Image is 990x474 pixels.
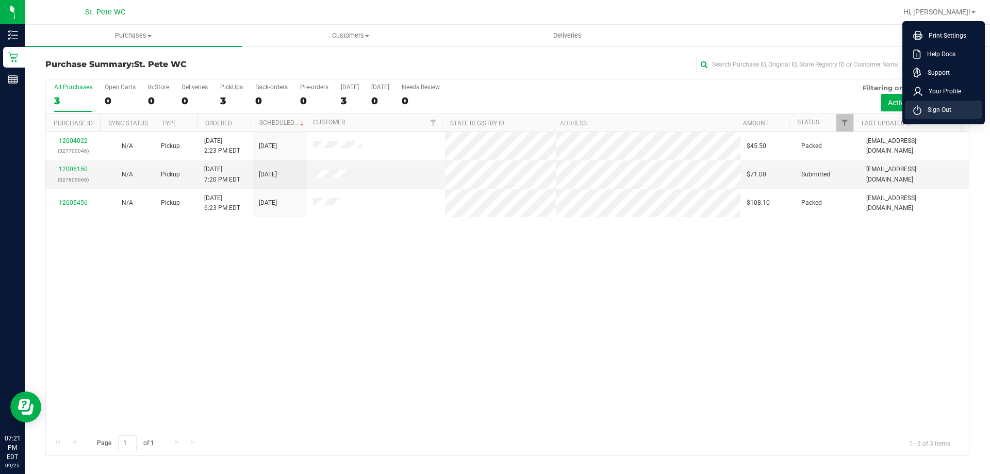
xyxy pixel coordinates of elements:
a: Customer [313,119,345,126]
div: 0 [300,95,328,107]
span: 1 - 3 of 3 items [901,435,959,451]
span: Customers [242,31,458,40]
a: State Registry ID [450,120,504,127]
span: Pickup [161,141,180,151]
a: Purchases [25,25,242,46]
span: [DATE] 6:23 PM EDT [204,193,240,213]
a: Status [797,119,819,126]
span: St. Pete WC [85,8,125,17]
span: [EMAIL_ADDRESS][DOMAIN_NAME] [866,136,963,156]
div: 0 [255,95,288,107]
span: Your Profile [922,86,961,96]
a: 12004022 [59,137,88,144]
p: (327700046) [52,146,94,156]
span: Print Settings [922,30,966,41]
a: Sync Status [108,120,148,127]
span: [DATE] [259,198,277,208]
span: Submitted [801,170,830,179]
a: Amount [743,120,769,127]
span: Pickup [161,198,180,208]
span: Not Applicable [122,142,133,150]
div: Open Carts [105,84,136,91]
span: Hi, [PERSON_NAME]! [903,8,970,16]
button: N/A [122,141,133,151]
div: 0 [402,95,440,107]
a: Customers [242,25,459,46]
div: 0 [148,95,169,107]
div: 0 [105,95,136,107]
div: Pre-orders [300,84,328,91]
span: Pickup [161,170,180,179]
a: Scheduled [259,119,306,126]
li: Sign Out [905,101,982,119]
span: [DATE] 7:20 PM EDT [204,165,240,184]
inline-svg: Retail [8,52,18,62]
div: In Store [148,84,169,91]
h3: Purchase Summary: [45,60,353,69]
span: Purchases [25,31,242,40]
span: Deliveries [539,31,596,40]
button: Active only [881,94,929,111]
a: Filter [425,114,442,132]
a: 12006150 [59,166,88,173]
span: [DATE] [259,170,277,179]
p: (327805968) [52,175,94,185]
div: PickUps [220,84,243,91]
span: Not Applicable [122,199,133,206]
span: Help Docs [921,49,955,59]
a: Purchase ID [54,120,93,127]
div: Needs Review [402,84,440,91]
a: Ordered [205,120,232,127]
p: 07:21 PM EDT [5,434,20,462]
span: $108.10 [747,198,770,208]
div: 3 [220,95,243,107]
th: Address [552,114,735,132]
span: Support [921,68,950,78]
a: Filter [836,114,853,132]
div: [DATE] [341,84,359,91]
div: 3 [54,95,92,107]
span: Sign Out [921,105,951,115]
span: Not Applicable [122,171,133,178]
a: Deliveries [459,25,676,46]
a: Help Docs [913,49,978,59]
input: Search Purchase ID, Original ID, State Registry ID or Customer Name... [696,57,902,72]
div: All Purchases [54,84,92,91]
a: Type [162,120,177,127]
a: Support [913,68,978,78]
inline-svg: Inventory [8,30,18,40]
div: 3 [341,95,359,107]
span: [DATE] [259,141,277,151]
span: Packed [801,141,822,151]
span: Packed [801,198,822,208]
div: 0 [371,95,389,107]
a: 12005456 [59,199,88,206]
span: Page of 1 [88,435,162,451]
span: [EMAIL_ADDRESS][DOMAIN_NAME] [866,165,963,184]
div: Deliveries [181,84,208,91]
a: Last Updated By [862,120,914,127]
span: [DATE] 2:23 PM EDT [204,136,240,156]
span: [EMAIL_ADDRESS][DOMAIN_NAME] [866,193,963,213]
iframe: Resource center [10,391,41,422]
button: N/A [122,198,133,208]
p: 09/25 [5,462,20,469]
button: N/A [122,170,133,179]
span: St. Pete WC [134,59,187,69]
span: $71.00 [747,170,766,179]
span: Filtering on status: [863,84,930,92]
div: [DATE] [371,84,389,91]
span: $45.50 [747,141,766,151]
div: 0 [181,95,208,107]
input: 1 [118,435,137,451]
div: Back-orders [255,84,288,91]
inline-svg: Reports [8,74,18,85]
